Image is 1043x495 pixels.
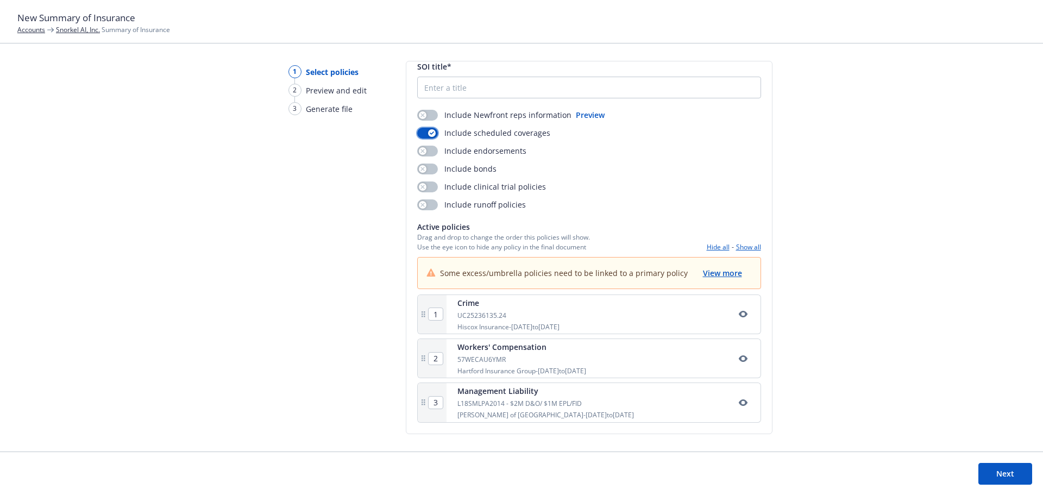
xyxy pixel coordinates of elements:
div: Include Newfront reps information [417,109,571,121]
div: 3 [288,102,301,115]
div: - [707,242,761,252]
a: Snorkel AI, Inc. [56,25,100,34]
div: Management Liability [457,385,634,397]
div: Include endorsements [417,145,526,156]
button: Next [978,463,1032,485]
button: View more [702,266,743,280]
span: Drag and drop to change the order this policies will show. Use the eye icon to hide any policy in... [417,233,590,251]
div: Include clinical trial policies [417,181,546,192]
div: Include runoff policies [417,199,526,210]
div: Crime [457,297,560,309]
span: Generate file [306,103,353,115]
div: Include bonds [417,163,497,174]
h1: New Summary of Insurance [17,11,1026,25]
button: Show all [736,242,761,252]
span: Summary of Insurance [56,25,170,34]
span: SOI title* [417,61,451,72]
input: Enter a title [418,77,761,98]
div: CrimeUC25236135.24Hiscox Insurance-[DATE]to[DATE] [417,295,761,334]
div: 57WECAU6YMR [457,355,586,364]
div: 1 [288,65,301,78]
span: Preview and edit [306,85,367,96]
div: Hartford Insurance Group - [DATE] to [DATE] [457,366,586,375]
div: Workers' Compensation [457,341,586,353]
div: 2 [288,84,301,97]
div: [PERSON_NAME] of [GEOGRAPHIC_DATA] - [DATE] to [DATE] [457,410,634,419]
span: Select policies [306,66,359,78]
div: Management LiabilityL18SMLPA2014 - $2M D&O/ $1M EPL/FID[PERSON_NAME] of [GEOGRAPHIC_DATA]-[DATE]t... [417,383,761,422]
span: Active policies [417,221,590,233]
div: Hiscox Insurance - [DATE] to [DATE] [457,322,560,331]
div: Workers' Compensation57WECAU6YMRHartford Insurance Group-[DATE]to[DATE] [417,339,761,378]
div: Include scheduled coverages [417,127,550,139]
div: L18SMLPA2014 - $2M D&O/ $1M EPL/FID [457,399,634,408]
a: Accounts [17,25,45,34]
button: Hide all [707,242,730,252]
button: Preview [576,109,605,121]
span: Some excess/umbrella policies need to be linked to a primary policy [440,267,688,279]
div: UC25236135.24 [457,311,560,320]
span: View more [703,268,742,278]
